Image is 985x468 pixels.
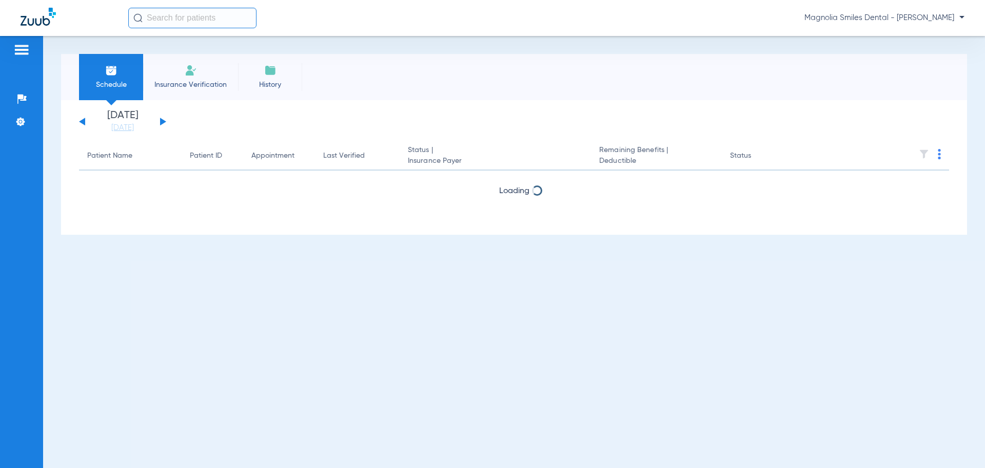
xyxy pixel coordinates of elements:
[87,80,135,90] span: Schedule
[128,8,257,28] input: Search for patients
[804,13,964,23] span: Magnolia Smiles Dental - [PERSON_NAME]
[499,187,529,195] span: Loading
[87,151,132,161] div: Patient Name
[92,110,153,133] li: [DATE]
[92,123,153,133] a: [DATE]
[190,151,235,161] div: Patient ID
[105,64,117,77] img: Schedule
[190,151,222,161] div: Patient ID
[151,80,230,90] span: Insurance Verification
[13,44,30,56] img: hamburger-icon
[21,8,56,26] img: Zuub Logo
[599,156,713,166] span: Deductible
[408,156,583,166] span: Insurance Payer
[264,64,277,77] img: History
[323,151,365,161] div: Last Verified
[133,13,143,23] img: Search Icon
[400,142,591,171] th: Status |
[938,149,941,159] img: group-dot-blue.svg
[919,149,929,159] img: filter.svg
[323,151,391,161] div: Last Verified
[87,151,173,161] div: Patient Name
[246,80,294,90] span: History
[591,142,721,171] th: Remaining Benefits |
[185,64,197,77] img: Manual Insurance Verification
[251,151,307,161] div: Appointment
[722,142,791,171] th: Status
[251,151,294,161] div: Appointment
